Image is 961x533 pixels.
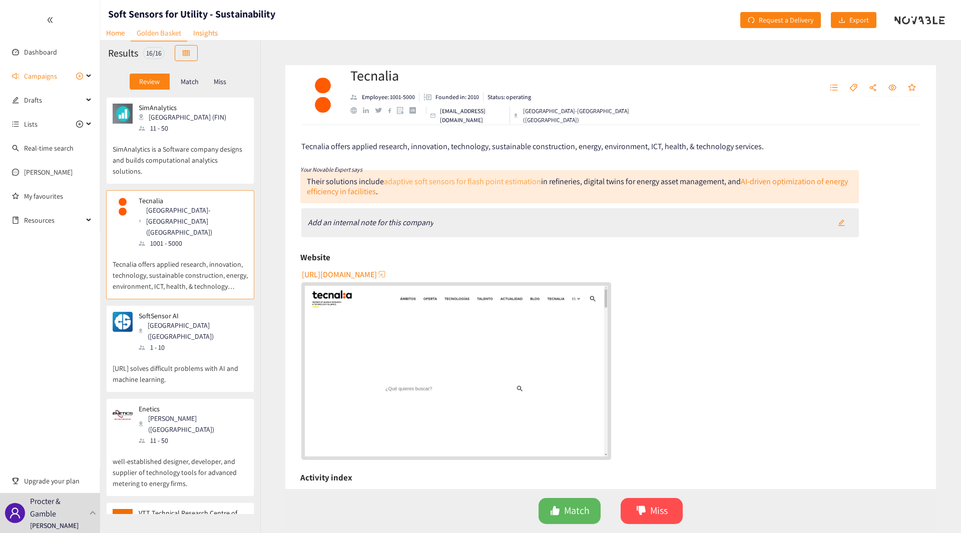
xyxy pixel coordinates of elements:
span: Upgrade your plan [24,471,92,491]
button: star [903,80,921,96]
div: 16 / 16 [143,47,165,59]
p: Tecnalia offers applied research, innovation, technology, sustainable construction, energy, envir... [113,249,248,292]
li: Founded in year [419,93,484,102]
img: Snapshot of the company's website [113,104,133,124]
button: tag [844,80,862,96]
a: linkedin [363,108,375,114]
span: Lists [24,114,38,134]
a: Insights [187,25,224,41]
span: sound [12,73,19,80]
button: share-alt [864,80,882,96]
div: [GEOGRAPHIC_DATA]-[GEOGRAPHIC_DATA] ([GEOGRAPHIC_DATA]) [139,205,247,238]
span: user [9,507,21,519]
h6: Activity index [300,470,352,485]
span: book [12,217,19,224]
span: eye [888,84,896,93]
a: [PERSON_NAME] [24,168,73,177]
span: redo [748,17,755,25]
a: AI-driven optimization of energy efficiency in facilities [307,176,848,197]
div: [PERSON_NAME] ([GEOGRAPHIC_DATA]) [139,413,247,435]
p: Match [181,78,199,86]
span: plus-circle [76,121,83,128]
span: Tecnalia offers applied research, innovation, technology, sustainable construction, energy, envir... [301,141,764,152]
button: eye [883,80,901,96]
img: Snapshot of the company's website [113,312,133,332]
li: Status [484,93,531,102]
span: unordered-list [12,121,19,128]
span: tag [849,84,857,93]
img: Snapshot of the company's website [113,405,133,425]
p: Status: operating [488,93,531,102]
button: [URL][DOMAIN_NAME] [302,266,387,282]
span: double-left [47,17,54,24]
span: table [183,50,190,58]
span: Export [849,15,869,26]
img: Snapshot of the Company's website [305,286,608,456]
span: Miss [650,503,668,518]
span: unordered-list [830,84,838,93]
span: star [908,84,916,93]
li: Employees [350,93,419,102]
div: 1 - 10 [139,342,247,353]
a: website [350,107,363,114]
h2: Results [108,46,138,60]
span: Resources [24,210,83,230]
button: dislikeMiss [621,498,683,524]
i: Your Novable Expert says [300,166,362,173]
span: edit [838,219,845,227]
p: [PERSON_NAME] [30,520,79,531]
iframe: Chat Widget [798,425,961,533]
div: [GEOGRAPHIC_DATA] (FIN) [139,112,232,123]
p: Employee: 1001-5000 [362,93,415,102]
img: Snapshot of the company's website [113,509,133,529]
p: [EMAIL_ADDRESS][DOMAIN_NAME] [440,107,506,125]
div: [GEOGRAPHIC_DATA] ([GEOGRAPHIC_DATA]) [139,320,247,342]
a: Home [100,25,131,41]
button: downloadExport [831,12,876,28]
p: Review [139,78,160,86]
button: likeMatch [539,498,601,524]
p: Procter & Gamble [30,495,86,520]
div: We didn't capture enough signals to display the Activity Index. [300,486,921,499]
a: crunchbase [409,107,422,114]
p: SimAnalytics [139,104,226,112]
span: edit [12,97,19,104]
a: Real-time search [24,144,74,153]
p: SoftSensor AI [139,312,241,320]
p: SimAnalytics is a Software company designs and builds computational analytics solutions. [113,134,248,177]
div: [GEOGRAPHIC_DATA]-[GEOGRAPHIC_DATA] ([GEOGRAPHIC_DATA]) [514,107,644,125]
p: Miss [214,78,226,86]
span: dislike [636,505,646,517]
a: website [305,286,608,456]
a: facebook [388,108,397,113]
div: Their solutions include in refineries, digital twins for energy asset management, and . [307,176,848,197]
p: well-established designer, developer, and supplier of technology tools for advanced metering to e... [113,446,248,489]
a: twitter [375,108,387,113]
span: plus-circle [76,73,83,80]
i: Add an internal note for this company [308,217,433,228]
span: Request a Delivery [759,15,813,26]
div: 11 - 50 [139,435,247,446]
span: share-alt [869,84,877,93]
span: trophy [12,477,19,484]
h6: Website [300,250,330,265]
a: google maps [397,107,409,114]
p: Enetics [139,405,241,413]
img: Company Logo [303,75,343,115]
span: [URL][DOMAIN_NAME] [302,268,377,281]
button: unordered-list [825,80,843,96]
p: VTT Technical Research Centre of [GEOGRAPHIC_DATA] [139,509,241,525]
button: table [175,45,198,61]
div: 1001 - 5000 [139,238,247,249]
p: Founded in: 2010 [435,93,479,102]
div: 11 - 50 [139,123,232,134]
button: redoRequest a Delivery [740,12,821,28]
p: Tecnalia [139,197,241,205]
h2: Tecnalia [350,66,644,86]
a: Dashboard [24,48,57,57]
p: [URL] solves difficult problems with AI and machine learning. [113,353,248,385]
a: adaptive soft sensors for flash point estimation [384,176,541,187]
button: edit [830,215,852,231]
span: download [838,17,845,25]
